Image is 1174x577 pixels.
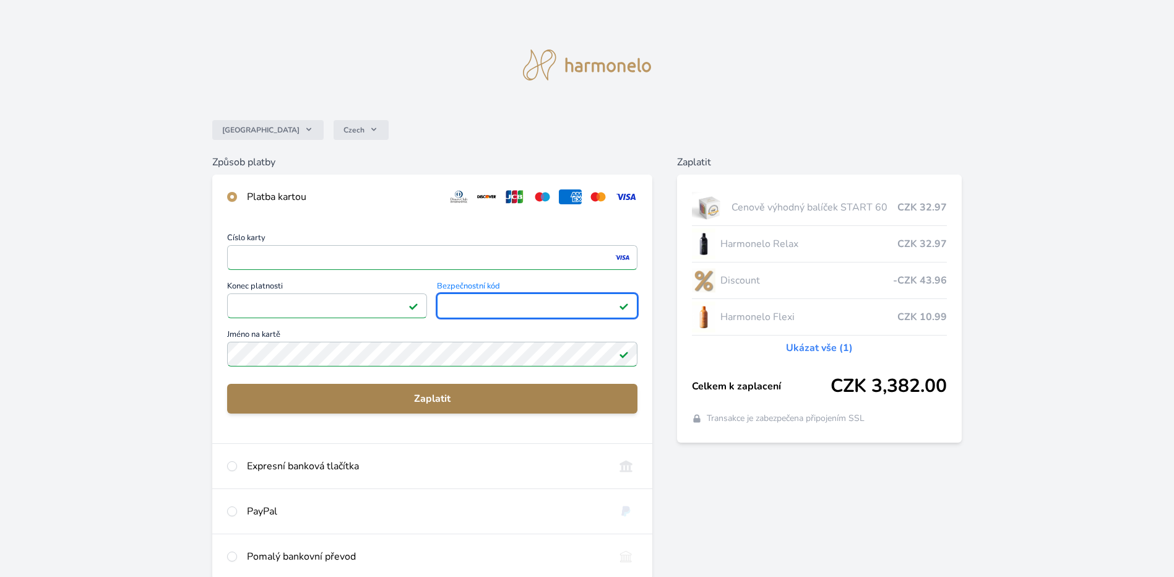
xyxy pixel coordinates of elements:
[615,504,637,519] img: paypal.svg
[227,384,637,414] button: Zaplatit
[222,125,300,135] span: [GEOGRAPHIC_DATA]
[408,301,418,311] img: Platné pole
[897,200,947,215] span: CZK 32.97
[587,189,610,204] img: mc.svg
[732,200,897,215] span: Cenově výhodný balíček START 60
[615,189,637,204] img: visa.svg
[692,192,727,223] img: start.jpg
[334,120,389,140] button: Czech
[247,504,605,519] div: PayPal
[233,297,421,315] iframe: Iframe pro datum vypršení platnosti
[503,189,526,204] img: jcb.svg
[212,120,324,140] button: [GEOGRAPHIC_DATA]
[615,549,637,564] img: bankTransfer_IBAN.svg
[227,342,637,367] input: Jméno na kartěPlatné pole
[227,331,637,342] span: Jméno na kartě
[523,50,652,80] img: logo.svg
[247,459,605,474] div: Expresní banková tlačítka
[475,189,498,204] img: discover.svg
[720,236,898,251] span: Harmonelo Relax
[237,391,628,406] span: Zaplatit
[692,228,715,259] img: CLEAN_RELAX_se_stinem_x-lo.jpg
[227,282,427,293] span: Konec platnosti
[212,155,652,170] h6: Způsob platby
[692,379,831,394] span: Celkem k zaplacení
[720,273,894,288] span: Discount
[677,155,962,170] h6: Zaplatit
[247,189,438,204] div: Platba kartou
[897,236,947,251] span: CZK 32.97
[720,310,898,324] span: Harmonelo Flexi
[447,189,470,204] img: diners.svg
[707,412,865,425] span: Transakce je zabezpečena připojením SSL
[831,375,947,397] span: CZK 3,382.00
[442,297,631,315] iframe: Iframe pro bezpečnostní kód
[692,302,715,332] img: CLEAN_FLEXI_se_stinem_x-hi_(1)-lo.jpg
[786,341,853,355] a: Ukázat vše (1)
[897,310,947,324] span: CZK 10.99
[437,282,637,293] span: Bezpečnostní kód
[614,252,631,263] img: visa
[227,234,637,245] span: Číslo karty
[531,189,554,204] img: maestro.svg
[247,549,605,564] div: Pomalý bankovní převod
[893,273,947,288] span: -CZK 43.96
[615,459,637,474] img: onlineBanking_CZ.svg
[233,249,632,266] iframe: Iframe pro číslo karty
[619,349,629,359] img: Platné pole
[692,265,715,296] img: discount-lo.png
[559,189,582,204] img: amex.svg
[343,125,365,135] span: Czech
[619,301,629,311] img: Platné pole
